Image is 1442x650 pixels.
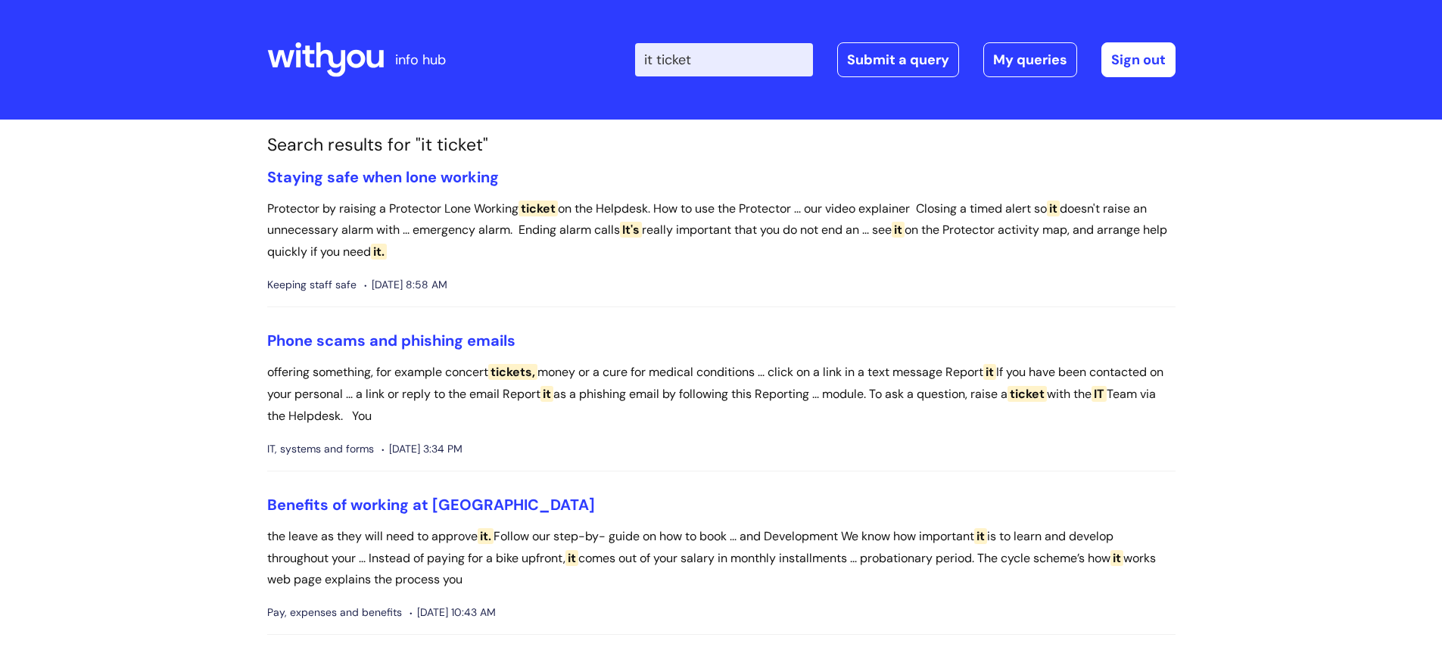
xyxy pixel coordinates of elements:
[565,550,578,566] span: it
[1092,386,1107,402] span: IT
[267,331,515,350] a: Phone scams and phishing emails
[382,440,462,459] span: [DATE] 3:34 PM
[620,222,642,238] span: It's
[267,362,1176,427] p: offering something, for example concert money or a cure for medical conditions ... click on a lin...
[1110,550,1123,566] span: it
[635,42,1176,77] div: | -
[267,135,1176,156] h1: Search results for "it ticket"
[540,386,553,402] span: it
[519,201,558,216] span: ticket
[635,43,813,76] input: Search
[267,167,499,187] a: Staying safe when lone working
[267,495,595,515] a: Benefits of working at [GEOGRAPHIC_DATA]
[410,603,496,622] span: [DATE] 10:43 AM
[1101,42,1176,77] a: Sign out
[395,48,446,72] p: info hub
[267,275,357,294] span: Keeping staff safe
[267,198,1176,263] p: Protector by raising a Protector Lone Working on the Helpdesk. How to use the Protector ... our v...
[364,275,447,294] span: [DATE] 8:58 AM
[1008,386,1047,402] span: ticket
[371,244,387,260] span: it.
[983,42,1077,77] a: My queries
[267,440,374,459] span: IT, systems and forms
[267,603,402,622] span: Pay, expenses and benefits
[1047,201,1060,216] span: it
[974,528,987,544] span: it
[837,42,959,77] a: Submit a query
[488,364,537,380] span: tickets,
[267,526,1176,591] p: the leave as they will need to approve Follow our step-by- guide on how to book ... and Developme...
[892,222,905,238] span: it
[983,364,996,380] span: it
[478,528,494,544] span: it.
